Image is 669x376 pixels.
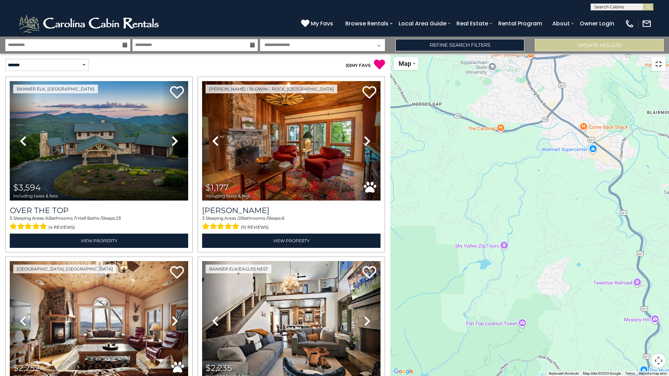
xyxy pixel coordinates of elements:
[75,216,102,221] span: 1 Half Baths /
[346,63,371,68] a: (0)MY FAVS
[170,85,184,100] a: Add to favorites
[13,85,98,93] a: Banner Elk, [GEOGRAPHIC_DATA]
[202,216,205,221] span: 3
[48,223,75,232] span: (4 reviews)
[549,17,573,30] a: About
[576,17,618,30] a: Owner Login
[652,57,666,71] button: Toggle fullscreen view
[239,216,241,221] span: 2
[202,234,380,248] a: View Property
[206,194,250,198] span: including taxes & fees
[10,234,188,248] a: View Property
[202,206,380,215] a: [PERSON_NAME]
[13,265,116,273] a: [GEOGRAPHIC_DATA], [GEOGRAPHIC_DATA]
[46,216,49,221] span: 4
[535,39,664,51] button: Update Results
[583,371,621,375] span: Map data ©2025 Google
[116,216,121,221] span: 23
[399,60,411,67] span: Map
[549,371,579,376] button: Keyboard shortcuts
[206,85,337,93] a: [PERSON_NAME] / Blowing Rock, [GEOGRAPHIC_DATA]
[395,17,450,30] a: Local Area Guide
[241,223,269,232] span: (10 reviews)
[625,19,635,29] img: phone-regular-white.png
[362,265,376,280] a: Add to favorites
[10,215,188,232] div: Sleeping Areas / Bathrooms / Sleeps:
[10,216,12,221] span: 5
[202,215,380,232] div: Sleeping Areas / Bathrooms / Sleeps:
[642,19,652,29] img: mail-regular-white.png
[206,363,232,373] span: $2,235
[392,367,415,376] img: Google
[394,57,418,70] button: Change map style
[282,216,284,221] span: 6
[13,363,40,373] span: $2,252
[13,182,41,193] span: $3,594
[639,371,667,375] a: Report a map error
[342,17,392,30] a: Browse Rentals
[206,182,229,193] span: $1,177
[362,85,376,100] a: Add to favorites
[453,17,492,30] a: Real Estate
[301,19,335,28] a: My Favs
[10,206,188,215] a: Over The Top
[395,39,524,51] a: Refine Search Filters
[13,194,58,198] span: including taxes & fees
[346,63,351,68] span: ( )
[495,17,546,30] a: Rental Program
[206,265,271,273] a: Banner Elk/Eagles Nest
[652,354,666,368] button: Map camera controls
[17,13,162,34] img: White-1-2.png
[10,81,188,201] img: thumbnail_167153549.jpeg
[202,206,380,215] h3: Azalea Hill
[625,371,635,375] a: Terms (opens in new tab)
[392,367,415,376] a: Open this area in Google Maps (opens a new window)
[170,265,184,280] a: Add to favorites
[202,81,380,201] img: thumbnail_163277858.jpeg
[311,19,333,28] span: My Favs
[347,63,350,68] span: 0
